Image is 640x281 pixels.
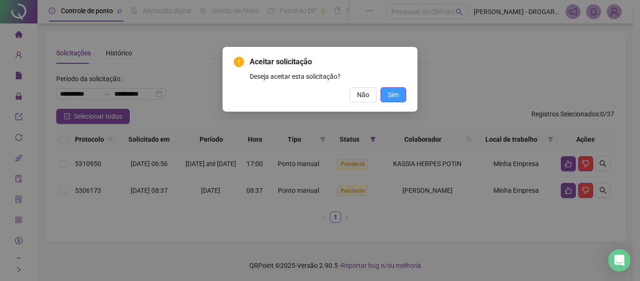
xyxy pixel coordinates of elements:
[357,90,369,100] span: Não
[380,87,406,102] button: Sim
[250,56,406,68] span: Aceitar solicitação
[234,57,244,67] span: exclamation-circle
[388,90,399,100] span: Sim
[250,71,406,82] div: Deseja aceitar esta solicitação?
[608,249,631,272] div: Open Intercom Messenger
[350,87,377,102] button: Não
